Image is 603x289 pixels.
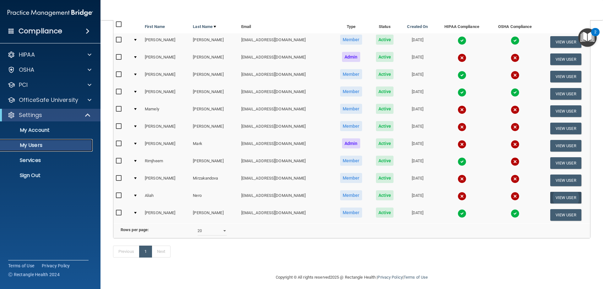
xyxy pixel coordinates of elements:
td: [EMAIL_ADDRESS][DOMAIN_NAME] [239,51,333,68]
p: OfficeSafe University [19,96,78,104]
a: PCI [8,81,91,89]
td: [PERSON_NAME] [142,172,190,189]
a: Last Name [193,23,216,31]
td: [PERSON_NAME] [190,33,238,51]
a: Created On [407,23,428,31]
td: [PERSON_NAME] [142,33,190,51]
td: [EMAIL_ADDRESS][DOMAIN_NAME] [239,137,333,154]
img: PMB logo [8,7,93,19]
td: [PERSON_NAME] [190,120,238,137]
span: Active [376,138,394,148]
span: Admin [342,138,360,148]
td: Nero [190,189,238,206]
button: View User [550,123,581,134]
img: cross.ca9f0e7f.svg [458,53,466,62]
a: Settings [8,111,91,119]
img: cross.ca9f0e7f.svg [511,140,519,149]
td: [EMAIL_ADDRESS][DOMAIN_NAME] [239,103,333,120]
div: Copyright © All rights reserved 2025 @ Rectangle Health | | [237,267,466,287]
h4: Compliance [19,27,62,36]
span: Admin [342,52,360,62]
img: tick.e7d51cea.svg [458,157,466,166]
td: [DATE] [400,103,435,120]
img: cross.ca9f0e7f.svg [511,105,519,114]
p: Settings [19,111,42,119]
td: [PERSON_NAME] [142,120,190,137]
td: [DATE] [400,154,435,172]
button: View User [550,157,581,169]
td: [EMAIL_ADDRESS][DOMAIN_NAME] [239,172,333,189]
span: Member [340,208,362,218]
td: Aliah [142,189,190,206]
button: View User [550,140,581,152]
span: Active [376,121,394,131]
a: OSHA [8,66,91,74]
img: tick.e7d51cea.svg [511,36,519,45]
img: tick.e7d51cea.svg [458,36,466,45]
p: PCI [19,81,28,89]
img: cross.ca9f0e7f.svg [458,140,466,149]
td: [EMAIL_ADDRESS][DOMAIN_NAME] [239,120,333,137]
th: OSHA Compliance [489,18,541,33]
img: cross.ca9f0e7f.svg [458,192,466,201]
img: cross.ca9f0e7f.svg [458,123,466,131]
img: cross.ca9f0e7f.svg [511,192,519,201]
p: My Users [4,142,90,148]
td: [DATE] [400,33,435,51]
td: [PERSON_NAME] [190,68,238,85]
td: [PERSON_NAME] [142,206,190,223]
th: Type [333,18,369,33]
td: Mark [190,137,238,154]
a: OfficeSafe University [8,96,91,104]
td: [PERSON_NAME] [190,206,238,223]
td: [EMAIL_ADDRESS][DOMAIN_NAME] [239,68,333,85]
span: Member [340,104,362,114]
td: [PERSON_NAME] [142,85,190,103]
td: [PERSON_NAME] [190,51,238,68]
a: Privacy Policy [42,263,70,269]
span: Active [376,69,394,79]
span: Active [376,156,394,166]
button: View User [550,105,581,117]
span: Member [340,121,362,131]
a: Previous [113,246,139,258]
img: cross.ca9f0e7f.svg [511,71,519,80]
span: Member [340,190,362,200]
a: First Name [145,23,165,31]
td: [DATE] [400,172,435,189]
td: [DATE] [400,120,435,137]
span: Member [340,156,362,166]
p: OSHA [19,66,35,74]
img: cross.ca9f0e7f.svg [511,123,519,131]
td: [EMAIL_ADDRESS][DOMAIN_NAME] [239,154,333,172]
td: Rimjheem [142,154,190,172]
td: [PERSON_NAME] [142,51,190,68]
a: HIPAA [8,51,91,58]
span: Active [376,104,394,114]
p: HIPAA [19,51,35,58]
a: Terms of Use [404,275,428,280]
img: cross.ca9f0e7f.svg [511,175,519,183]
img: tick.e7d51cea.svg [458,71,466,80]
span: Active [376,86,394,97]
span: Member [340,173,362,183]
td: [PERSON_NAME] [190,154,238,172]
td: [DATE] [400,51,435,68]
b: Rows per page: [121,227,149,232]
th: Status [369,18,400,33]
p: My Account [4,127,90,133]
img: tick.e7d51cea.svg [511,209,519,218]
button: View User [550,209,581,221]
td: Marnely [142,103,190,120]
iframe: Drift Widget Chat Controller [494,244,595,270]
span: Member [340,86,362,97]
td: [DATE] [400,85,435,103]
a: 1 [139,246,152,258]
td: [DATE] [400,189,435,206]
button: View User [550,36,581,48]
td: [EMAIL_ADDRESS][DOMAIN_NAME] [239,189,333,206]
span: Member [340,69,362,79]
td: [PERSON_NAME] [190,85,238,103]
img: cross.ca9f0e7f.svg [458,105,466,114]
td: [PERSON_NAME] [142,68,190,85]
